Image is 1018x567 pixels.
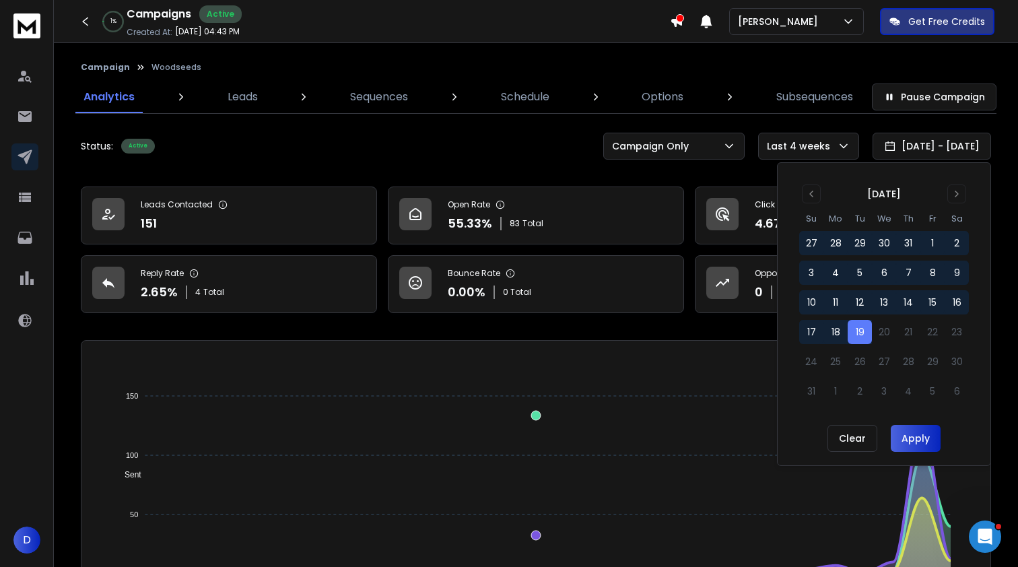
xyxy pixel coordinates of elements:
a: Options [634,81,691,113]
p: 0 [755,283,763,302]
a: Click Rate4.67%7Total [695,187,991,244]
button: 18 [823,320,848,344]
button: 14 [896,290,920,314]
button: 10 [799,290,823,314]
h1: Campaigns [127,6,191,22]
p: Sequences [350,89,408,105]
p: 2.65 % [141,283,178,302]
button: 2 [945,231,969,255]
button: 11 [823,290,848,314]
p: Subsequences [776,89,853,105]
p: Reply Rate [141,268,184,279]
button: 29 [848,231,872,255]
p: Leads [228,89,258,105]
span: Sent [114,470,141,479]
button: Get Free Credits [880,8,994,35]
p: 151 [141,214,157,233]
p: Open Rate [448,199,490,210]
p: Woodseeds [151,62,201,73]
div: Active [199,5,242,23]
button: 6 [872,261,896,285]
button: Apply [891,425,941,452]
button: Pause Campaign [872,84,996,110]
p: Options [642,89,683,105]
th: Monday [823,211,848,226]
th: Tuesday [848,211,872,226]
button: 15 [920,290,945,314]
button: Go to next month [947,185,966,203]
th: Friday [920,211,945,226]
th: Wednesday [872,211,896,226]
p: Status: [81,139,113,153]
p: Campaign Only [612,139,694,153]
button: D [13,527,40,554]
button: 1 [920,231,945,255]
th: Thursday [896,211,920,226]
th: Sunday [799,211,823,226]
button: 5 [848,261,872,285]
button: 13 [872,290,896,314]
button: 17 [799,320,823,344]
img: logo [13,13,40,38]
button: 30 [872,231,896,255]
button: 3 [799,261,823,285]
button: 19 [848,320,872,344]
div: [DATE] [867,187,901,201]
a: Sequences [342,81,416,113]
button: 27 [799,231,823,255]
p: Bounce Rate [448,268,500,279]
button: 7 [896,261,920,285]
p: Click Rate [755,199,796,210]
a: Reply Rate2.65%4Total [81,255,377,313]
button: 4 [823,261,848,285]
p: 0 Total [503,287,531,298]
p: 0.00 % [448,283,485,302]
button: [DATE] - [DATE] [873,133,991,160]
button: Go to previous month [802,185,821,203]
p: 55.33 % [448,214,492,233]
p: [DATE] 04:43 PM [175,26,240,37]
button: 16 [945,290,969,314]
tspan: 50 [130,510,138,519]
p: Get Free Credits [908,15,985,28]
a: Analytics [75,81,143,113]
button: 8 [920,261,945,285]
iframe: Intercom live chat [969,521,1001,553]
button: 31 [896,231,920,255]
p: Analytics [83,89,135,105]
div: Active [121,139,155,154]
p: 1 % [110,18,116,26]
p: Last 4 weeks [767,139,836,153]
span: Total [522,218,543,229]
p: [PERSON_NAME] [738,15,823,28]
a: Schedule [493,81,557,113]
button: Clear [827,425,877,452]
a: Leads Contacted151 [81,187,377,244]
span: 83 [510,218,520,229]
p: 4.67 % [755,214,792,233]
span: 4 [195,287,201,298]
th: Saturday [945,211,969,226]
a: Opportunities0$0 [695,255,991,313]
a: Subsequences [768,81,861,113]
a: Leads [219,81,266,113]
button: Campaign [81,62,130,73]
p: Schedule [501,89,549,105]
button: 9 [945,261,969,285]
a: Open Rate55.33%83Total [388,187,684,244]
p: Created At: [127,27,172,38]
button: 28 [823,231,848,255]
tspan: 150 [126,392,138,400]
span: Total [203,287,224,298]
p: Leads Contacted [141,199,213,210]
a: Bounce Rate0.00%0 Total [388,255,684,313]
button: 12 [848,290,872,314]
tspan: 100 [126,451,138,459]
p: Opportunities [755,268,809,279]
